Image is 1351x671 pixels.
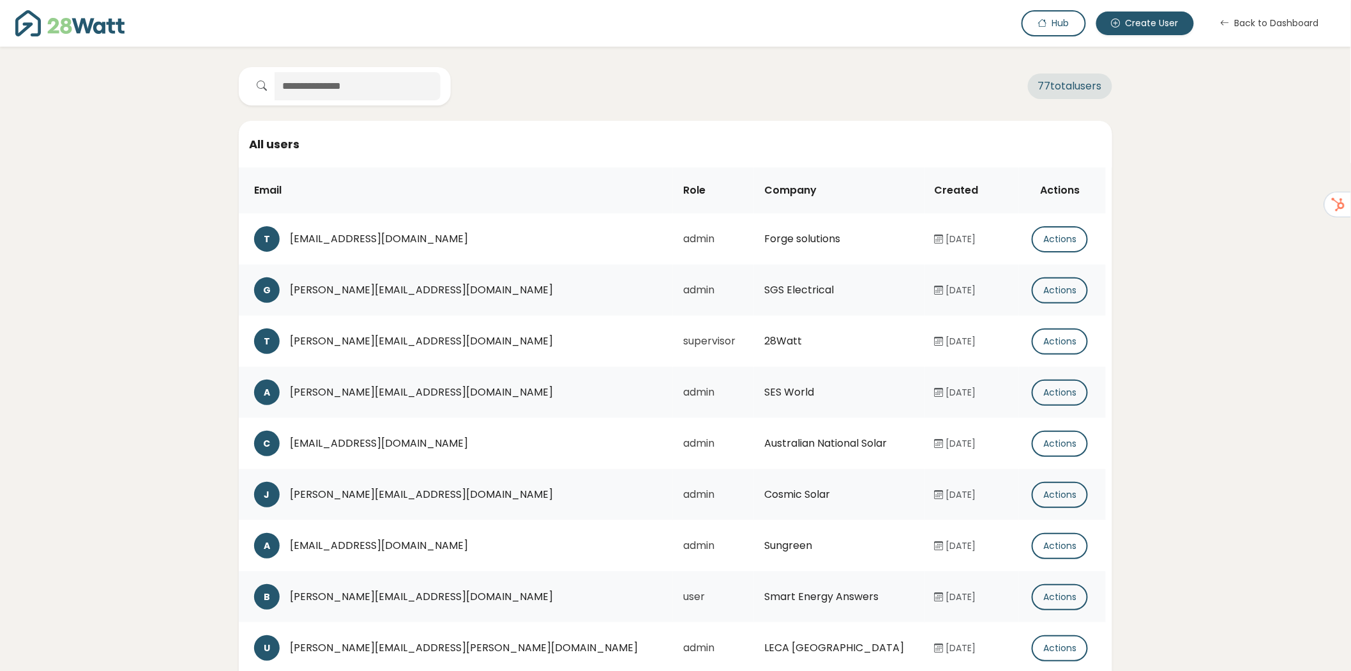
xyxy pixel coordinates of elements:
div: B [254,584,280,610]
div: [DATE] [935,488,1009,502]
span: 77 total users [1028,73,1112,99]
button: Actions [1032,431,1088,457]
button: Actions [1032,584,1088,610]
span: admin [683,487,714,502]
div: 28Watt [764,334,914,349]
span: supervisor [683,334,736,348]
div: SES World [764,385,914,400]
button: Hub [1022,10,1086,36]
th: Company [754,167,924,213]
div: U [254,635,280,661]
div: [PERSON_NAME][EMAIL_ADDRESS][PERSON_NAME][DOMAIN_NAME] [290,640,663,656]
span: admin [683,282,714,297]
div: [PERSON_NAME][EMAIL_ADDRESS][DOMAIN_NAME] [290,282,663,298]
div: T [254,226,280,252]
button: Actions [1032,328,1088,355]
div: A [254,533,280,559]
span: admin [683,385,714,399]
button: Actions [1032,277,1088,304]
div: LECA [GEOGRAPHIC_DATA] [764,640,914,656]
th: Created [925,167,1020,213]
div: T [254,328,280,354]
div: Forge solutions [764,231,914,247]
th: Email [239,167,673,213]
div: [DATE] [935,233,1009,246]
div: [EMAIL_ADDRESS][DOMAIN_NAME] [290,231,663,247]
button: Back to Dashboard [1204,10,1336,36]
div: Sungreen [764,538,914,553]
h5: All users [249,136,1102,152]
span: admin [683,538,714,553]
span: admin [683,231,714,246]
div: [PERSON_NAME][EMAIL_ADDRESS][DOMAIN_NAME] [290,334,663,349]
div: [DATE] [935,386,1009,399]
div: J [254,482,280,507]
span: user [683,589,705,604]
div: A [254,380,280,405]
div: [DATE] [935,437,1009,451]
div: Australian National Solar [764,436,914,451]
div: G [254,277,280,303]
div: SGS Electrical [764,282,914,298]
span: admin [683,436,714,451]
button: Actions [1032,226,1088,252]
button: Actions [1032,533,1088,559]
button: Create User [1096,12,1194,35]
div: [EMAIL_ADDRESS][DOMAIN_NAME] [290,538,663,553]
button: Actions [1032,635,1088,661]
div: C [254,431,280,456]
button: Actions [1032,380,1088,406]
div: [DATE] [935,284,1009,297]
button: Actions [1032,482,1088,508]
div: [DATE] [935,539,1009,553]
th: Role [673,167,754,213]
div: [EMAIL_ADDRESS][DOMAIN_NAME] [290,436,663,451]
div: [PERSON_NAME][EMAIL_ADDRESS][DOMAIN_NAME] [290,589,663,605]
div: Cosmic Solar [764,487,914,502]
th: Actions [1019,167,1106,213]
img: 28Watt [15,10,125,36]
div: Smart Energy Answers [764,589,914,605]
div: [PERSON_NAME][EMAIL_ADDRESS][DOMAIN_NAME] [290,385,663,400]
div: [DATE] [935,590,1009,604]
div: [DATE] [935,642,1009,655]
div: [DATE] [935,335,1009,348]
span: admin [683,640,714,655]
div: [PERSON_NAME][EMAIL_ADDRESS][DOMAIN_NAME] [290,487,663,502]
